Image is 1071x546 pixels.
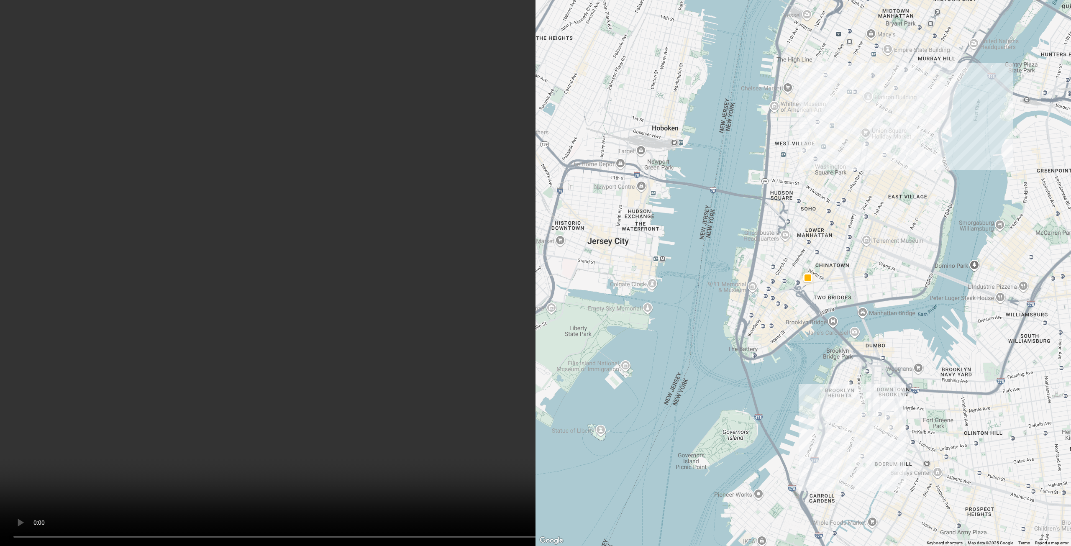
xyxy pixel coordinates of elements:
[1018,541,1030,545] a: Terms (opens in new tab)
[927,540,963,546] button: Keyboard shortcuts
[1035,541,1068,545] a: Report a map error
[538,535,565,546] img: Google
[968,541,1013,545] span: Map data ©2025 Google
[538,535,565,546] a: Open this area in Google Maps (opens a new window)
